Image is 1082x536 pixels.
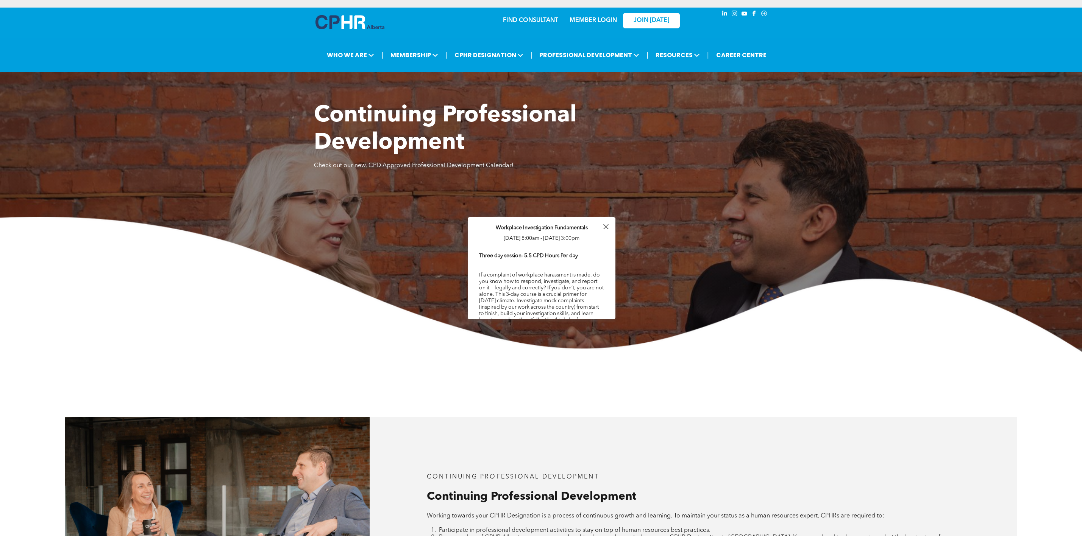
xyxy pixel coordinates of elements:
[452,48,526,62] span: CPHR DESIGNATION
[570,17,617,23] a: MEMBER LOGIN
[314,163,514,169] span: Check out our new, CPD Approved Professional Development Calendar!
[503,17,558,23] a: FIND CONSULTANT
[427,491,636,502] span: Continuing Professional Development
[623,13,680,28] a: JOIN [DATE]
[731,9,739,20] a: instagram
[653,48,702,62] span: RESOURCES
[427,474,599,480] span: CONTINUING PROFESSIONAL DEVELOPMENT
[714,48,769,62] a: CAREER CENTRE
[750,9,759,20] a: facebook
[314,104,577,154] span: Continuing Professional Development
[646,47,648,63] li: |
[760,9,768,20] a: Social network
[721,9,729,20] a: linkedin
[325,48,376,62] span: WHO WE ARE
[445,47,447,63] li: |
[479,252,604,343] div: If a complaint of workplace harassment is made, do you know how to respond, investigate, and repo...
[427,513,884,519] span: Working towards your CPHR Designation is a process of continuous growth and learning. To maintain...
[388,48,440,62] span: MEMBERSHIP
[531,47,532,63] li: |
[479,253,578,258] b: Three day session- 5.5 CPD Hours Per day
[740,9,749,20] a: youtube
[537,48,642,62] span: PROFESSIONAL DEVELOPMENT
[634,17,669,24] span: JOIN [DATE]
[381,47,383,63] li: |
[315,15,384,29] img: A blue and white logo for cp alberta
[496,225,588,230] span: Workplace Investigation Fundamentals
[707,47,709,63] li: |
[439,527,710,533] span: Participate in professional development activities to stay on top of human resources best practices.
[504,236,579,241] span: [DATE] 8:00am - [DATE] 3:00pm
